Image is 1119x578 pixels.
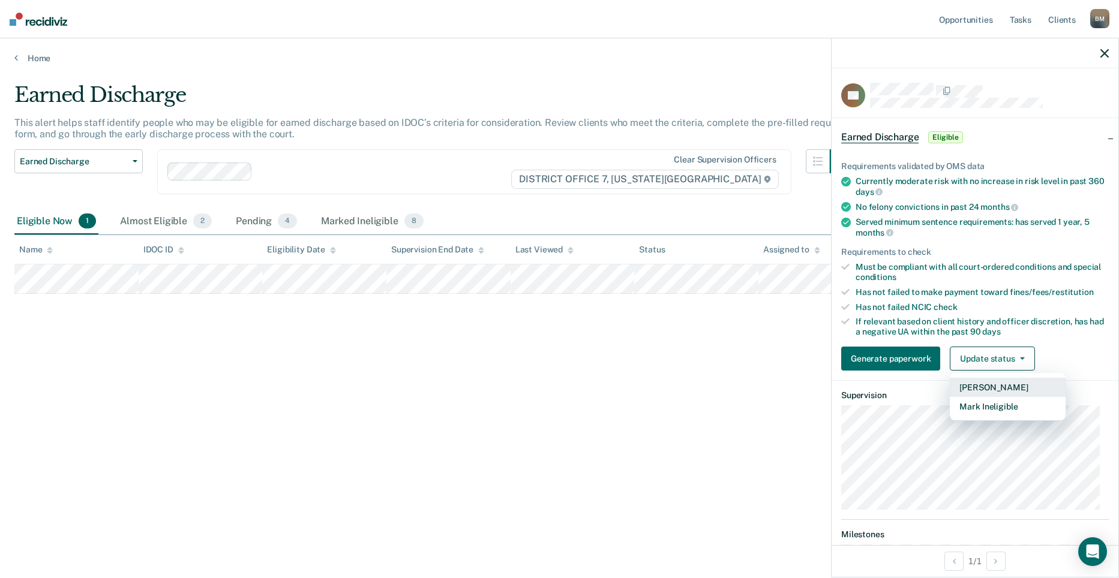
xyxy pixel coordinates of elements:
[856,217,1109,237] div: Served minimum sentence requirements: has served 1 year, 5
[404,213,424,229] span: 8
[856,317,1109,337] div: If relevant based on client history and officer discretion, has had a negative UA within the past 90
[928,131,962,143] span: Eligible
[841,347,940,371] button: Generate paperwork
[10,13,67,26] img: Recidiviz
[515,245,574,255] div: Last Viewed
[319,209,426,235] div: Marked Ineligible
[193,213,212,229] span: 2
[934,302,957,312] span: check
[950,347,1034,371] button: Update status
[950,378,1066,397] button: [PERSON_NAME]
[841,347,945,371] a: Generate paperwork
[674,155,776,165] div: Clear supervision officers
[233,209,299,235] div: Pending
[856,176,1109,197] div: Currently moderate risk with no increase in risk level in past 360
[944,552,964,571] button: Previous Opportunity
[14,117,844,140] p: This alert helps staff identify people who may be eligible for earned discharge based on IDOC’s c...
[79,213,96,229] span: 1
[841,131,919,143] span: Earned Discharge
[391,245,484,255] div: Supervision End Date
[856,302,1109,312] div: Has not failed NCIC
[950,397,1066,416] button: Mark Ineligible
[1010,287,1094,297] span: fines/fees/restitution
[832,545,1118,577] div: 1 / 1
[639,245,665,255] div: Status
[832,118,1118,156] div: Earned DischargeEligible
[511,170,778,189] span: DISTRICT OFFICE 7, [US_STATE][GEOGRAPHIC_DATA]
[856,287,1109,297] div: Has not failed to make payment toward
[841,161,1109,171] div: Requirements validated by OMS data
[841,529,1109,540] dt: Milestones
[982,327,1000,336] span: days
[19,245,53,255] div: Name
[856,228,893,237] span: months
[856,262,1109,282] div: Must be compliant with all court-ordered conditions and special
[118,209,214,235] div: Almost Eligible
[143,245,184,255] div: IDOC ID
[1090,9,1109,28] div: B M
[841,247,1109,257] div: Requirements to check
[267,245,336,255] div: Eligibility Date
[763,245,820,255] div: Assigned to
[1078,537,1107,566] div: Open Intercom Messenger
[14,209,98,235] div: Eligible Now
[856,201,1109,212] div: No felony convictions in past 24
[986,552,1006,571] button: Next Opportunity
[980,202,1018,212] span: months
[14,53,1105,64] a: Home
[20,156,128,167] span: Earned Discharge
[841,390,1109,401] dt: Supervision
[856,272,896,282] span: conditions
[856,187,883,197] span: days
[278,213,297,229] span: 4
[14,83,854,117] div: Earned Discharge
